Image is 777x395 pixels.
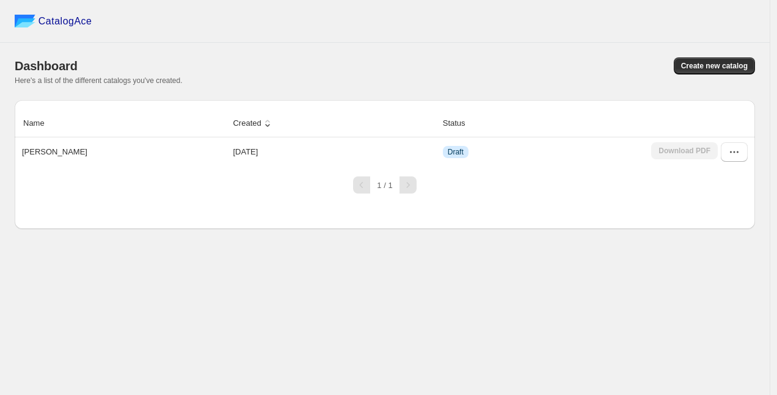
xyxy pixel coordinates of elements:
span: Create new catalog [681,61,748,71]
button: Created [231,112,275,135]
button: Name [21,112,59,135]
span: Dashboard [15,59,78,73]
td: [DATE] [229,137,439,167]
button: Create new catalog [674,57,755,74]
button: Status [441,112,480,135]
span: 1 / 1 [377,181,392,190]
p: [PERSON_NAME] [22,146,87,158]
span: Here's a list of the different catalogs you've created. [15,76,183,85]
img: catalog ace [15,15,35,27]
span: Draft [448,147,464,157]
span: CatalogAce [38,15,92,27]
